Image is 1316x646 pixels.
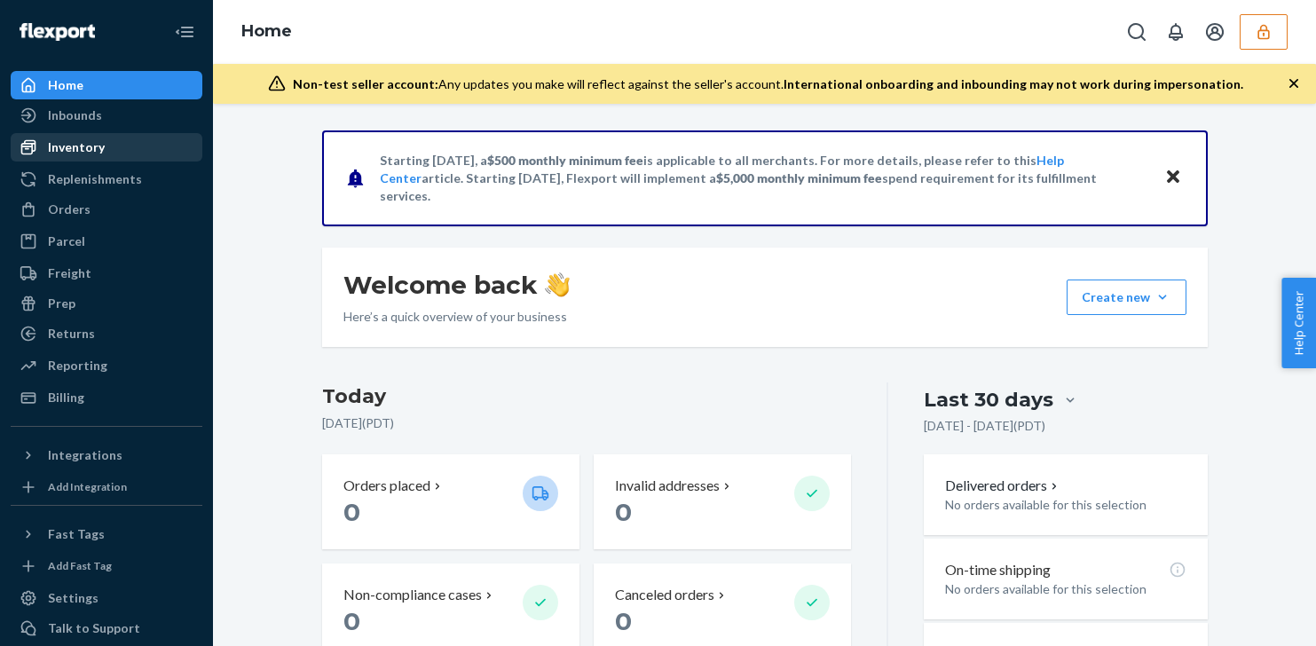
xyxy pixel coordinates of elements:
a: Returns [11,319,202,348]
div: Prep [48,295,75,312]
div: Billing [48,389,84,406]
div: Reporting [48,357,107,374]
button: Open notifications [1158,14,1194,50]
div: Returns [48,325,95,343]
p: Canceled orders [615,585,714,605]
div: Last 30 days [924,386,1053,414]
span: $5,000 monthly minimum fee [716,170,882,185]
span: $500 monthly minimum fee [487,153,643,168]
div: Add Fast Tag [48,558,112,573]
div: Replenishments [48,170,142,188]
div: Inventory [48,138,105,156]
div: Freight [48,264,91,282]
p: Orders placed [343,476,430,496]
a: Inbounds [11,101,202,130]
a: Add Fast Tag [11,555,202,577]
a: Orders [11,195,202,224]
button: Help Center [1281,278,1316,368]
div: Parcel [48,232,85,250]
a: Settings [11,584,202,612]
div: Home [48,76,83,94]
a: Add Integration [11,477,202,498]
div: Integrations [48,446,122,464]
button: Integrations [11,441,202,469]
button: Orders placed 0 [322,454,579,549]
button: Open account menu [1197,14,1233,50]
a: Home [241,21,292,41]
h3: Today [322,382,852,411]
a: Inventory [11,133,202,161]
p: Here’s a quick overview of your business [343,308,570,326]
button: Delivered orders [945,476,1061,496]
p: Non-compliance cases [343,585,482,605]
a: Home [11,71,202,99]
h1: Welcome back [343,269,570,301]
div: Inbounds [48,106,102,124]
button: Fast Tags [11,520,202,548]
img: hand-wave emoji [545,272,570,297]
p: Starting [DATE], a is applicable to all merchants. For more details, please refer to this article... [380,152,1147,205]
ol: breadcrumbs [227,6,306,58]
div: Add Integration [48,479,127,494]
div: Fast Tags [48,525,105,543]
a: Replenishments [11,165,202,193]
div: Talk to Support [48,619,140,637]
button: Create new [1067,280,1186,315]
span: Non-test seller account: [293,76,438,91]
a: Reporting [11,351,202,380]
a: Prep [11,289,202,318]
img: Flexport logo [20,23,95,41]
a: Parcel [11,227,202,256]
span: 0 [615,606,632,636]
p: [DATE] - [DATE] ( PDT ) [924,417,1045,435]
div: Any updates you make will reflect against the seller's account. [293,75,1243,93]
p: [DATE] ( PDT ) [322,414,852,432]
button: Invalid addresses 0 [594,454,851,549]
button: Open Search Box [1119,14,1154,50]
p: No orders available for this selection [945,496,1186,514]
p: On-time shipping [945,560,1051,580]
span: 0 [615,497,632,527]
div: Orders [48,201,91,218]
div: Settings [48,589,99,607]
a: Freight [11,259,202,288]
button: Close [1162,165,1185,191]
a: Billing [11,383,202,412]
span: 0 [343,497,360,527]
p: No orders available for this selection [945,580,1186,598]
p: Invalid addresses [615,476,720,496]
span: 0 [343,606,360,636]
span: International onboarding and inbounding may not work during impersonation. [784,76,1243,91]
button: Close Navigation [167,14,202,50]
span: Support [37,12,101,28]
button: Talk to Support [11,614,202,642]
